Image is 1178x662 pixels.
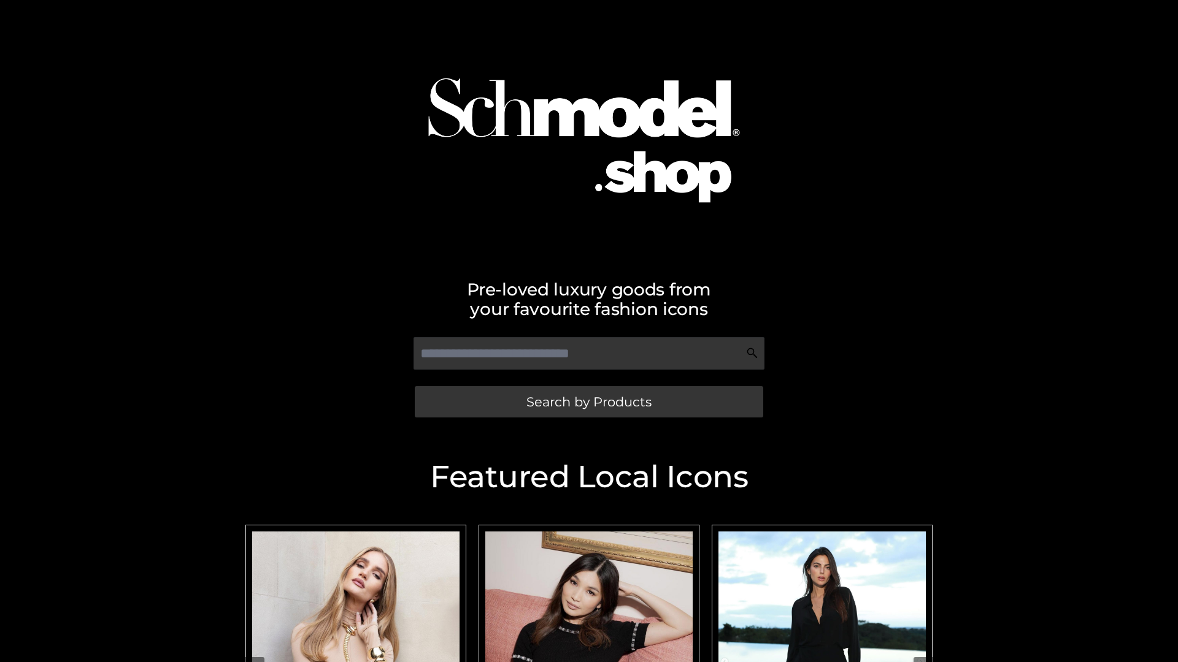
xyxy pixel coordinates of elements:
span: Search by Products [526,395,652,408]
a: Search by Products [415,386,763,417]
h2: Pre-loved luxury goods from your favourite fashion icons [239,280,939,319]
img: Search Icon [746,347,758,359]
h2: Featured Local Icons​ [239,462,939,492]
